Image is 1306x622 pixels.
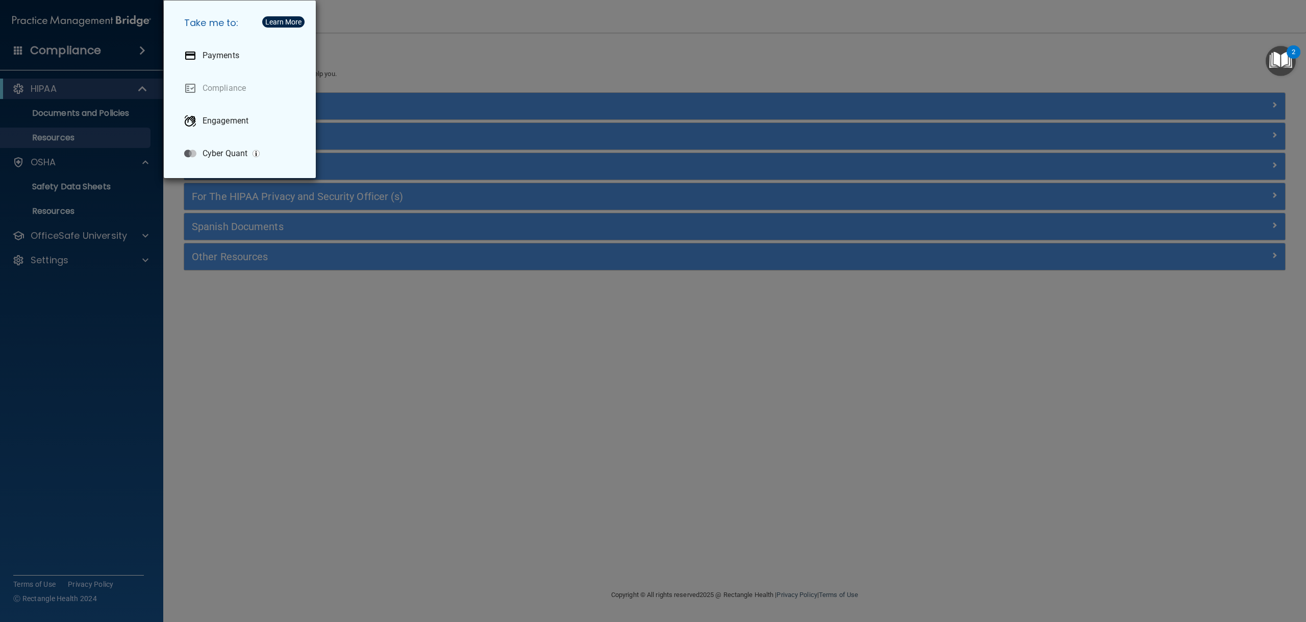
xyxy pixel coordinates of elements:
[262,16,305,28] button: Learn More
[176,74,308,103] a: Compliance
[1292,52,1295,65] div: 2
[176,139,308,168] a: Cyber Quant
[265,18,302,26] div: Learn More
[1266,46,1296,76] button: Open Resource Center, 2 new notifications
[176,107,308,135] a: Engagement
[176,41,308,70] a: Payments
[1129,550,1294,590] iframe: Drift Widget Chat Controller
[176,9,308,37] h5: Take me to:
[203,116,248,126] p: Engagement
[203,148,247,159] p: Cyber Quant
[203,51,239,61] p: Payments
